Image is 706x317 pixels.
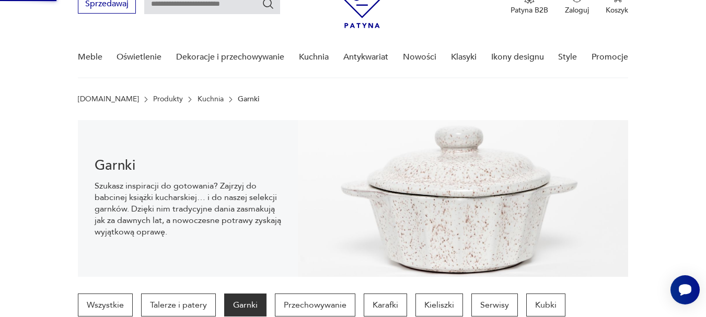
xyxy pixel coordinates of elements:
h1: Garnki [95,159,282,172]
p: Szukasz inspiracji do gotowania? Zajrzyj do babcinej książki kucharskiej… i do naszej selekcji ga... [95,180,282,238]
a: Nowości [403,37,436,77]
a: Wszystkie [78,293,133,316]
a: Promocje [592,37,628,77]
iframe: Smartsupp widget button [670,275,700,304]
a: Kuchnia [198,95,224,103]
a: Talerze i patery [141,293,216,316]
a: Kieliszki [415,293,463,316]
img: Garnki [298,120,628,277]
a: Antykwariat [343,37,388,77]
a: Karafki [364,293,407,316]
a: Serwisy [471,293,518,316]
a: Kubki [526,293,565,316]
p: Patyna B2B [511,5,548,15]
a: Meble [78,37,102,77]
a: Sprzedawaj [78,1,136,8]
a: Kuchnia [299,37,329,77]
a: Oświetlenie [117,37,161,77]
a: Style [558,37,577,77]
p: Zaloguj [565,5,589,15]
a: [DOMAIN_NAME] [78,95,139,103]
a: Klasyki [451,37,477,77]
a: Ikony designu [491,37,544,77]
a: Produkty [153,95,183,103]
p: Garnki [238,95,259,103]
a: Przechowywanie [275,293,355,316]
p: Koszyk [606,5,628,15]
a: Dekoracje i przechowywanie [176,37,284,77]
a: Garnki [224,293,267,316]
